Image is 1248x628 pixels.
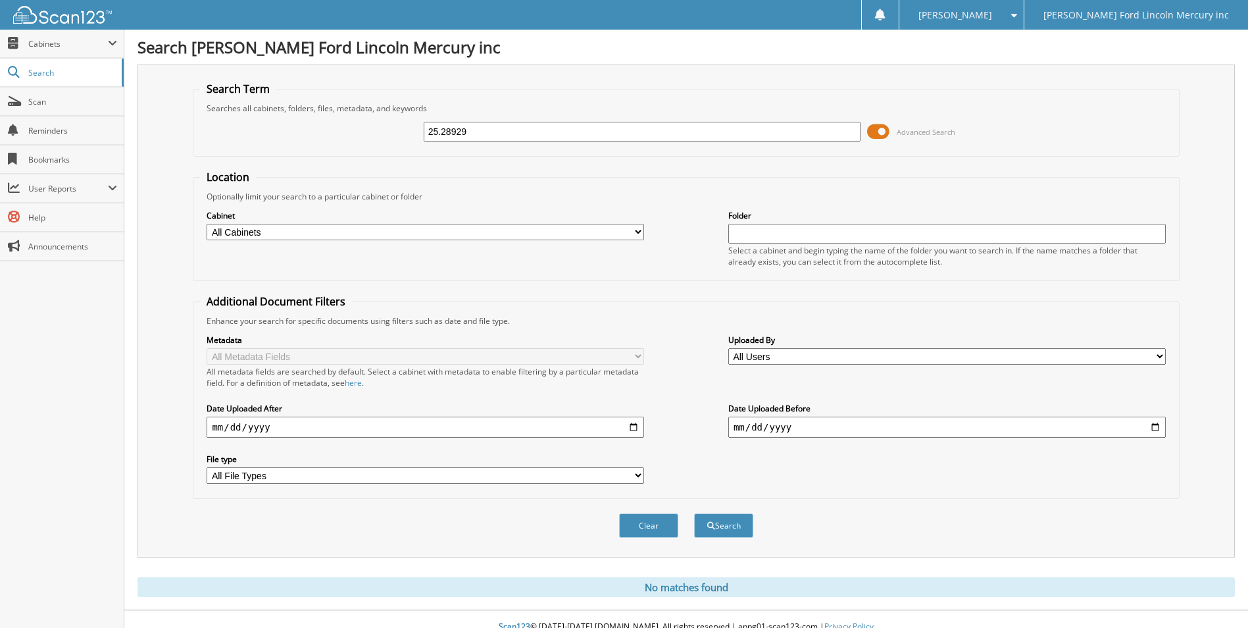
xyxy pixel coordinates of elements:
a: here [345,377,362,388]
legend: Location [200,170,256,184]
span: Bookmarks [28,154,117,165]
label: Folder [728,210,1166,221]
div: Enhance your search for specific documents using filters such as date and file type. [200,315,1172,327]
div: Searches all cabinets, folders, files, metadata, and keywords [200,103,1172,114]
span: Scan [28,96,117,107]
legend: Search Term [200,82,276,96]
button: Search [694,513,753,538]
span: [PERSON_NAME] Ford Lincoln Mercury inc [1043,11,1229,19]
h1: Search [PERSON_NAME] Ford Lincoln Mercury inc [137,36,1235,58]
label: Date Uploaded After [207,403,644,414]
div: Select a cabinet and begin typing the name of the folder you want to search in. If the name match... [728,245,1166,267]
span: Help [28,212,117,223]
span: Advanced Search [897,127,955,137]
div: Optionally limit your search to a particular cabinet or folder [200,191,1172,202]
span: Reminders [28,125,117,136]
label: Metadata [207,334,644,346]
span: [PERSON_NAME] [918,11,992,19]
legend: Additional Document Filters [200,294,352,309]
div: All metadata fields are searched by default. Select a cabinet with metadata to enable filtering b... [207,366,644,388]
span: User Reports [28,183,108,194]
input: end [728,417,1166,438]
span: Announcements [28,241,117,252]
label: Cabinet [207,210,644,221]
img: scan123-logo-white.svg [13,6,112,24]
label: File type [207,454,644,465]
span: Search [28,67,115,78]
span: Cabinets [28,38,108,49]
input: start [207,417,644,438]
button: Clear [619,513,678,538]
iframe: Chat Widget [1182,565,1248,628]
label: Date Uploaded Before [728,403,1166,414]
label: Uploaded By [728,334,1166,346]
div: No matches found [137,577,1235,597]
